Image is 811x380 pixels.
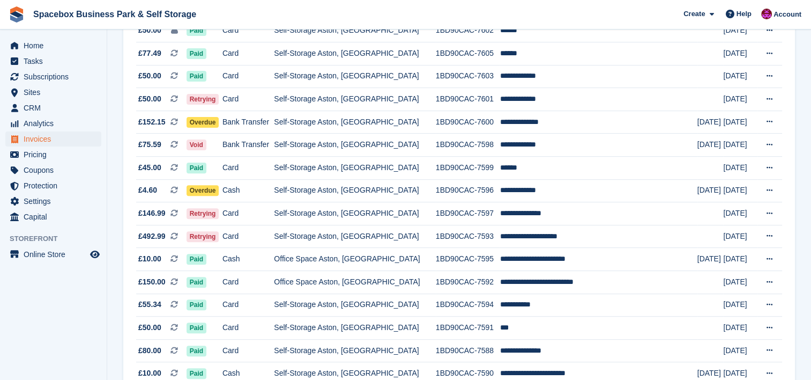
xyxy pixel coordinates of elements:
[5,194,101,209] a: menu
[187,163,206,173] span: Paid
[24,163,88,178] span: Coupons
[24,38,88,53] span: Home
[222,225,274,248] td: Card
[5,69,101,84] a: menu
[138,93,161,105] span: £50.00
[5,38,101,53] a: menu
[222,157,274,180] td: Card
[187,25,206,36] span: Paid
[723,88,757,111] td: [DATE]
[222,134,274,157] td: Bank Transfer
[723,19,757,42] td: [DATE]
[138,70,161,82] span: £50.00
[274,111,435,134] td: Self-Storage Aston, [GEOGRAPHIC_DATA]
[5,85,101,100] a: menu
[274,134,435,157] td: Self-Storage Aston, [GEOGRAPHIC_DATA]
[723,317,757,340] td: [DATE]
[24,247,88,262] span: Online Store
[736,9,752,19] span: Help
[274,19,435,42] td: Self-Storage Aston, [GEOGRAPHIC_DATA]
[436,42,500,65] td: 1BD90CAC-7605
[88,248,101,261] a: Preview store
[222,65,274,88] td: Card
[138,368,161,379] span: £10.00
[274,202,435,225] td: Self-Storage Aston, [GEOGRAPHIC_DATA]
[187,231,219,242] span: Retrying
[723,294,757,317] td: [DATE]
[436,88,500,111] td: 1BD90CAC-7601
[24,194,88,209] span: Settings
[222,271,274,294] td: Card
[761,9,772,19] img: Shitika Balanath
[24,85,88,100] span: Sites
[436,294,500,317] td: 1BD90CAC-7594
[138,322,161,333] span: £50.00
[723,65,757,88] td: [DATE]
[138,345,161,356] span: £80.00
[138,25,161,36] span: £50.00
[436,179,500,202] td: 1BD90CAC-7596
[274,65,435,88] td: Self-Storage Aston, [GEOGRAPHIC_DATA]
[697,111,724,134] td: [DATE]
[222,179,274,202] td: Cash
[29,5,200,23] a: Spacebox Business Park & Self Storage
[187,208,219,219] span: Retrying
[436,202,500,225] td: 1BD90CAC-7597
[222,88,274,111] td: Card
[723,111,757,134] td: [DATE]
[222,339,274,362] td: Card
[723,134,757,157] td: [DATE]
[723,271,757,294] td: [DATE]
[5,247,101,262] a: menu
[723,248,757,271] td: [DATE]
[683,9,705,19] span: Create
[274,225,435,248] td: Self-Storage Aston, [GEOGRAPHIC_DATA]
[187,94,219,105] span: Retrying
[5,147,101,162] a: menu
[222,294,274,317] td: Card
[187,71,206,82] span: Paid
[222,317,274,340] td: Card
[138,162,161,173] span: £45.00
[138,208,166,219] span: £146.99
[436,19,500,42] td: 1BD90CAC-7602
[187,117,219,128] span: Overdue
[24,69,88,84] span: Subscriptions
[138,116,166,128] span: £152.15
[274,88,435,111] td: Self-Storage Aston, [GEOGRAPHIC_DATA]
[274,317,435,340] td: Self-Storage Aston, [GEOGRAPHIC_DATA]
[436,65,500,88] td: 1BD90CAC-7603
[274,248,435,271] td: Office Space Aston, [GEOGRAPHIC_DATA]
[222,202,274,225] td: Card
[24,131,88,147] span: Invoices
[222,42,274,65] td: Card
[274,271,435,294] td: Office Space Aston, [GEOGRAPHIC_DATA]
[5,54,101,69] a: menu
[697,179,724,202] td: [DATE]
[723,157,757,180] td: [DATE]
[697,248,724,271] td: [DATE]
[274,179,435,202] td: Self-Storage Aston, [GEOGRAPHIC_DATA]
[187,346,206,356] span: Paid
[24,54,88,69] span: Tasks
[5,116,101,131] a: menu
[187,368,206,379] span: Paid
[187,185,219,196] span: Overdue
[187,254,206,265] span: Paid
[222,248,274,271] td: Cash
[187,323,206,333] span: Paid
[187,299,206,310] span: Paid
[723,225,757,248] td: [DATE]
[138,185,157,196] span: £4.60
[723,202,757,225] td: [DATE]
[5,178,101,193] a: menu
[436,317,500,340] td: 1BD90CAC-7591
[187,48,206,59] span: Paid
[187,140,206,150] span: Void
[222,19,274,42] td: Card
[138,299,161,310] span: £55.34
[436,157,500,180] td: 1BD90CAC-7599
[138,276,166,288] span: £150.00
[24,147,88,162] span: Pricing
[436,271,500,294] td: 1BD90CAC-7592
